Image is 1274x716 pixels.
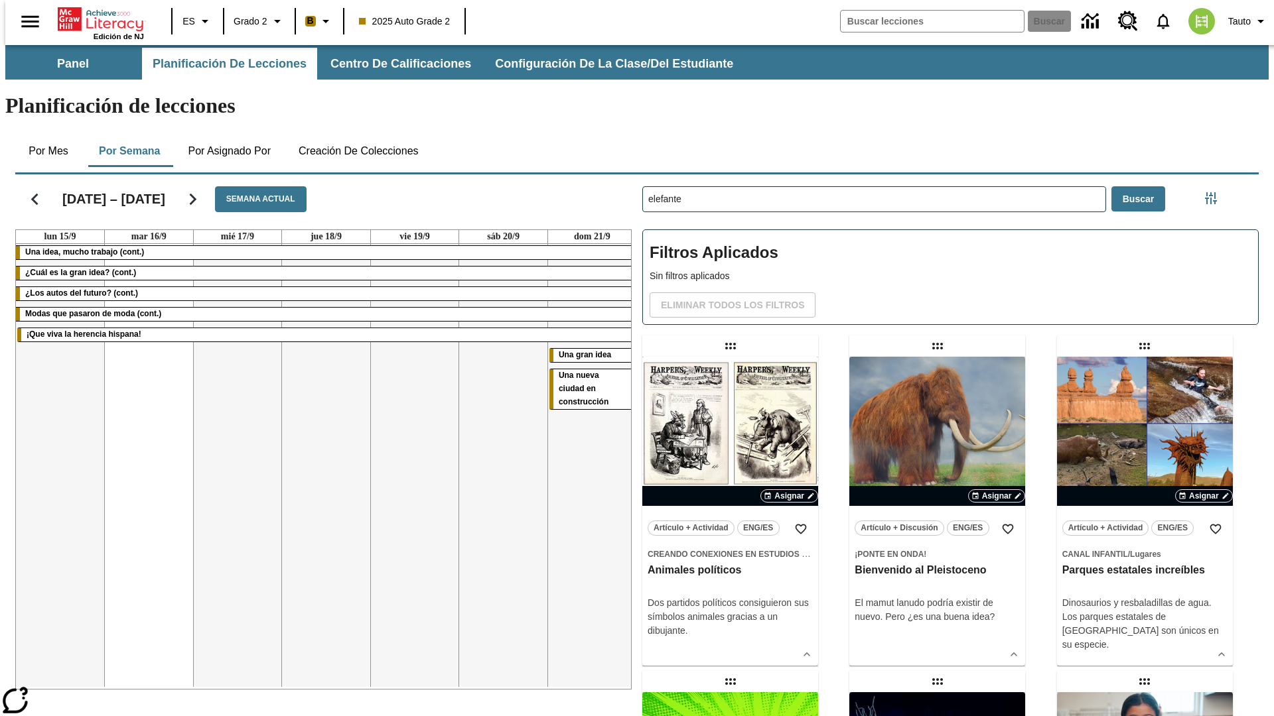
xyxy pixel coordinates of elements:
a: Centro de información [1074,3,1110,40]
button: Por asignado por [177,135,281,167]
h3: Parques estatales increíbles [1062,564,1228,577]
span: Asignar [774,490,804,502]
span: / [1128,550,1130,559]
div: Dos partidos políticos consiguieron sus símbolos animales gracias a un dibujante. [648,596,813,638]
a: 16 de septiembre de 2025 [129,230,169,243]
button: Añadir a mis Favoritas [789,517,813,541]
button: Creación de colecciones [288,135,429,167]
span: Una gran idea [559,350,611,359]
div: lesson details [1057,357,1233,666]
a: Portada [58,6,144,32]
div: Lección arrastrable: Bienvenido al Pleistoceno [927,335,948,357]
span: ENG/ES [743,521,773,535]
div: Una idea, mucho trabajo (cont.) [16,246,636,259]
input: Buscar lecciones [643,187,1105,211]
span: Artículo + Actividad [1068,521,1143,535]
span: Una idea, mucho trabajo (cont.) [25,247,144,257]
span: Tema: Creando conexiones en Estudios Sociales/Historia de Estados Unidos I [648,547,813,561]
input: Buscar campo [841,11,1024,32]
div: Dinosaurios y resbaladillas de agua. Los parques estatales de [GEOGRAPHIC_DATA] son únicos en su ... [1062,596,1228,652]
button: Menú lateral de filtros [1198,185,1224,211]
a: 18 de septiembre de 2025 [308,230,344,243]
h3: Animales políticos [648,564,813,577]
button: Por mes [15,135,82,167]
h1: Planificación de lecciones [5,93,1269,118]
div: Subbarra de navegación [5,45,1269,80]
span: Lugares [1130,550,1161,559]
div: Modas que pasaron de moda (cont.) [16,308,636,321]
div: Una gran idea [549,349,635,362]
span: ¿Los autos del futuro? (cont.) [25,288,138,298]
button: Perfil/Configuración [1223,9,1274,33]
h3: Bienvenido al Pleistoceno [855,564,1020,577]
span: Tema: Canal Infantil/Lugares [1062,547,1228,561]
span: 2025 Auto Grade 2 [359,15,451,29]
a: Notificaciones [1146,4,1180,38]
div: ¿Los autos del futuro? (cont.) [16,287,636,300]
div: Portada [58,5,144,40]
span: Grado 2 [234,15,267,29]
button: Ver más [797,644,817,664]
button: Semana actual [215,186,307,212]
button: Regresar [18,182,52,216]
span: Asignar [982,490,1012,502]
button: Artículo + Actividad [1062,520,1149,536]
button: Asignar Elegir fechas [760,489,818,503]
button: Artículo + Discusión [855,520,944,536]
button: Asignar Elegir fechas [968,489,1026,503]
button: Boost El color de la clase es anaranjado claro. Cambiar el color de la clase. [300,9,339,33]
div: Lección arrastrable: Animales políticos [720,335,741,357]
span: Asignar [1189,490,1219,502]
button: ENG/ES [1151,520,1194,536]
span: Modas que pasaron de moda (cont.) [25,309,161,318]
button: Configuración de la clase/del estudiante [484,48,744,80]
a: 20 de septiembre de 2025 [484,230,522,243]
h2: Filtros Aplicados [650,237,1251,269]
div: Lección arrastrable: Pregúntale a la científica: Extraños animales marinos [927,671,948,692]
button: Escoja un nuevo avatar [1180,4,1223,38]
span: Una nueva ciudad en construcción [559,371,608,406]
button: Añadir a mis Favoritas [1204,517,1228,541]
button: Buscar [1111,186,1165,212]
button: Ver más [1212,644,1232,664]
button: ENG/ES [947,520,989,536]
span: Tauto [1228,15,1251,29]
button: Planificación de lecciones [142,48,317,80]
div: lesson details [849,357,1025,666]
span: Artículo + Discusión [861,521,938,535]
button: Centro de calificaciones [320,48,482,80]
a: Centro de recursos, Se abrirá en una pestaña nueva. [1110,3,1146,39]
div: lesson details [642,357,818,666]
span: ¡Ponte en onda! [855,550,926,559]
div: Lección arrastrable: Ecohéroes de cuatro patas [720,671,741,692]
div: Una nueva ciudad en construcción [549,369,635,409]
button: Grado: Grado 2, Elige un grado [228,9,291,33]
div: El mamut lanudo podría existir de nuevo. Pero ¿es una buena idea? [855,596,1020,624]
button: Abrir el menú lateral [11,2,50,41]
button: Lenguaje: ES, Selecciona un idioma [177,9,219,33]
p: Sin filtros aplicados [650,269,1251,283]
div: ¿Cuál es la gran idea? (cont.) [16,267,636,280]
span: Canal Infantil [1062,550,1128,559]
div: ¡Que viva la herencia hispana! [17,328,635,341]
button: Panel [7,48,139,80]
img: avatar image [1188,8,1215,34]
a: 17 de septiembre de 2025 [218,230,257,243]
h2: [DATE] – [DATE] [62,191,165,207]
div: Lección arrastrable: La dulce historia de las galletas [1134,671,1155,692]
span: Tema: ¡Ponte en onda!/null [855,547,1020,561]
span: B [307,13,314,29]
div: Filtros Aplicados [642,229,1259,325]
button: Artículo + Actividad [648,520,735,536]
a: 15 de septiembre de 2025 [42,230,79,243]
a: 19 de septiembre de 2025 [397,230,433,243]
span: ¡Que viva la herencia hispana! [27,329,141,339]
div: Subbarra de navegación [5,48,745,80]
span: ¿Cuál es la gran idea? (cont.) [25,268,136,277]
button: Añadir a mis Favoritas [996,517,1020,541]
button: ENG/ES [737,520,780,536]
button: Por semana [88,135,171,167]
button: Ver más [1004,644,1024,664]
span: Edición de NJ [94,32,144,40]
span: ES [182,15,195,29]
